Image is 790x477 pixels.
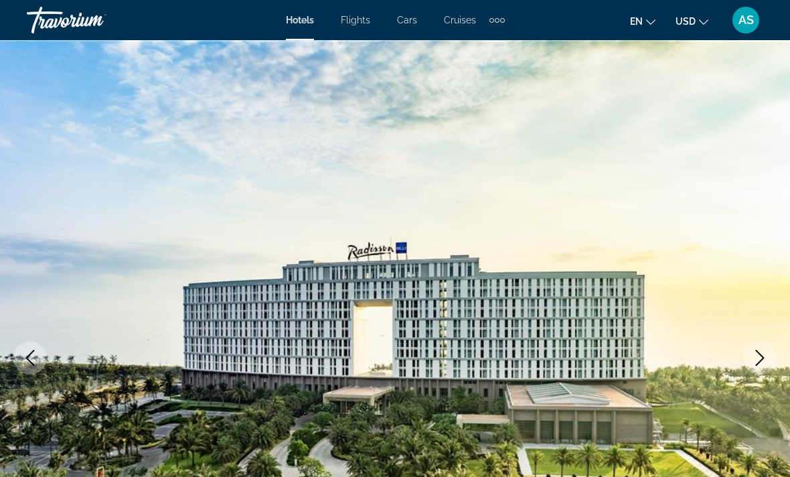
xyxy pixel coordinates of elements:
[676,11,708,31] button: Change currency
[736,423,779,466] iframe: Кнопка запуска окна обмена сообщениями
[27,3,161,37] a: Travorium
[286,15,314,25] a: Hotels
[13,341,47,375] button: Previous image
[489,9,505,31] button: Extra navigation items
[397,15,417,25] a: Cars
[630,11,655,31] button: Change language
[676,16,696,27] span: USD
[738,13,754,27] span: AS
[341,15,370,25] a: Flights
[444,15,476,25] a: Cruises
[630,16,643,27] span: en
[743,341,777,375] button: Next image
[728,6,763,34] button: User Menu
